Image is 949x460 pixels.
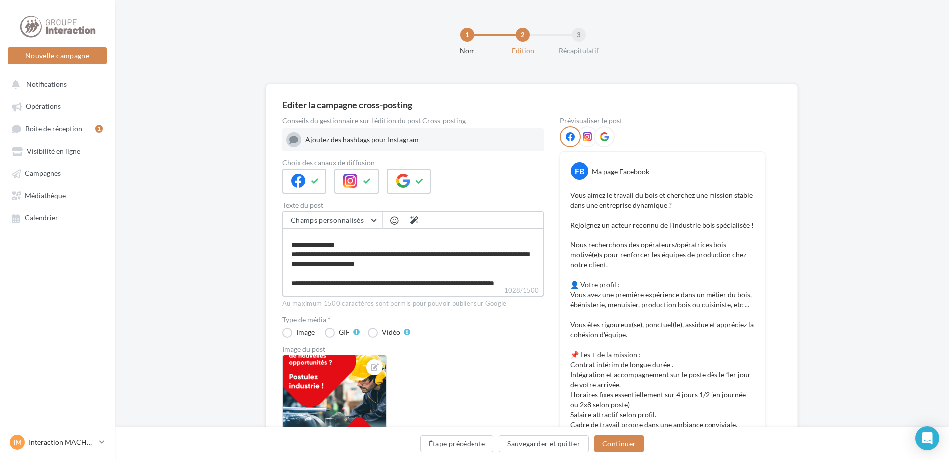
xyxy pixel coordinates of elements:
[291,216,364,224] span: Champs personnalisés
[560,117,765,124] div: Prévisualiser le post
[8,433,107,452] a: IM Interaction MACHECOUL
[435,46,499,56] div: Nom
[13,437,22,447] span: IM
[382,329,400,336] div: Vidéo
[282,159,544,166] label: Choix des canaux de diffusion
[547,46,611,56] div: Récapitulatif
[25,169,61,178] span: Campagnes
[915,426,939,450] div: Open Intercom Messenger
[305,135,540,145] div: Ajoutez des hashtags pour Instagram
[6,75,105,93] button: Notifications
[282,117,544,124] div: Conseils du gestionnaire sur l'édition du post Cross-posting
[6,164,109,182] a: Campagnes
[25,191,66,200] span: Médiathèque
[6,142,109,160] a: Visibilité en ligne
[282,299,544,308] div: Au maximum 1500 caractères sont permis pour pouvoir publier sur Google
[282,285,544,297] label: 1028/1500
[6,208,109,226] a: Calendrier
[6,186,109,204] a: Médiathèque
[296,329,315,336] div: Image
[460,28,474,42] div: 1
[491,46,555,56] div: Edition
[95,125,103,133] div: 1
[592,167,649,177] div: Ma page Facebook
[282,346,544,353] div: Image du post
[282,202,544,209] label: Texte du post
[283,212,382,229] button: Champs personnalisés
[594,435,644,452] button: Continuer
[26,102,61,111] span: Opérations
[27,147,80,155] span: Visibilité en ligne
[25,214,58,222] span: Calendrier
[6,97,109,115] a: Opérations
[282,316,544,323] label: Type de média *
[8,47,107,64] button: Nouvelle campagne
[571,162,588,180] div: FB
[6,119,109,138] a: Boîte de réception1
[25,124,82,133] span: Boîte de réception
[499,435,589,452] button: Sauvegarder et quitter
[420,435,494,452] button: Étape précédente
[26,80,67,88] span: Notifications
[339,329,350,336] div: GIF
[29,437,95,447] p: Interaction MACHECOUL
[572,28,586,42] div: 3
[282,100,412,109] div: Editer la campagne cross-posting
[516,28,530,42] div: 2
